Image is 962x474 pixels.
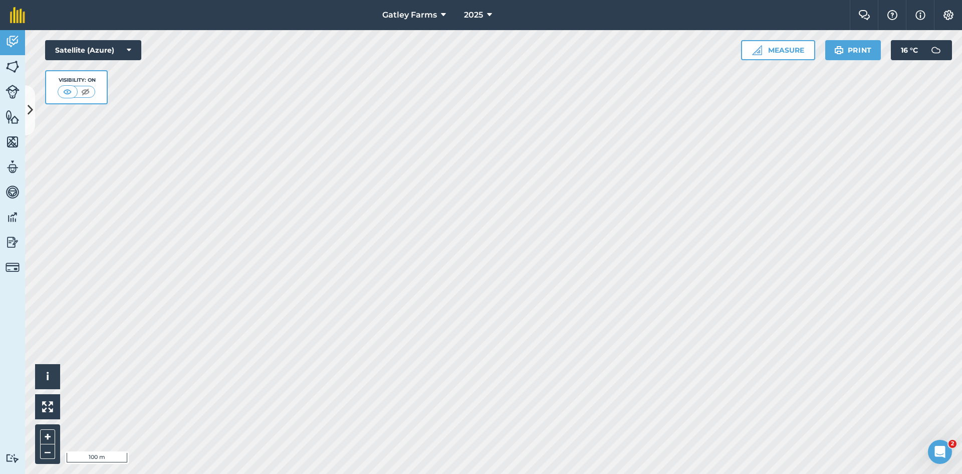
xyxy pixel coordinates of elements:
span: i [46,370,49,383]
button: + [40,429,55,444]
img: svg+xml;base64,PHN2ZyB4bWxucz0iaHR0cDovL3d3dy53My5vcmcvMjAwMC9zdmciIHdpZHRoPSIxNyIgaGVpZ2h0PSIxNy... [915,9,925,21]
img: Ruler icon [752,45,762,55]
img: svg+xml;base64,PHN2ZyB4bWxucz0iaHR0cDovL3d3dy53My5vcmcvMjAwMC9zdmciIHdpZHRoPSI1NiIgaGVpZ2h0PSI2MC... [6,134,20,149]
span: 2025 [464,9,483,21]
img: svg+xml;base64,PD94bWwgdmVyc2lvbj0iMS4wIiBlbmNvZGluZz0idXRmLTgiPz4KPCEtLSBHZW5lcmF0b3I6IEFkb2JlIE... [6,85,20,99]
span: 16 ° C [901,40,918,60]
img: svg+xml;base64,PD94bWwgdmVyc2lvbj0iMS4wIiBlbmNvZGluZz0idXRmLTgiPz4KPCEtLSBHZW5lcmF0b3I6IEFkb2JlIE... [6,160,20,175]
img: fieldmargin Logo [10,7,25,23]
img: svg+xml;base64,PHN2ZyB4bWxucz0iaHR0cDovL3d3dy53My5vcmcvMjAwMC9zdmciIHdpZHRoPSI1NiIgaGVpZ2h0PSI2MC... [6,59,20,74]
span: Gatley Farms [382,9,437,21]
img: svg+xml;base64,PHN2ZyB4bWxucz0iaHR0cDovL3d3dy53My5vcmcvMjAwMC9zdmciIHdpZHRoPSIxOSIgaGVpZ2h0PSIyNC... [834,44,844,56]
img: svg+xml;base64,PHN2ZyB4bWxucz0iaHR0cDovL3d3dy53My5vcmcvMjAwMC9zdmciIHdpZHRoPSI1MCIgaGVpZ2h0PSI0MC... [79,87,92,97]
button: Print [825,40,881,60]
img: svg+xml;base64,PD94bWwgdmVyc2lvbj0iMS4wIiBlbmNvZGluZz0idXRmLTgiPz4KPCEtLSBHZW5lcmF0b3I6IEFkb2JlIE... [6,185,20,200]
img: svg+xml;base64,PD94bWwgdmVyc2lvbj0iMS4wIiBlbmNvZGluZz0idXRmLTgiPz4KPCEtLSBHZW5lcmF0b3I6IEFkb2JlIE... [6,34,20,49]
img: A cog icon [942,10,954,20]
button: 16 °C [891,40,952,60]
button: – [40,444,55,459]
button: Satellite (Azure) [45,40,141,60]
img: A question mark icon [886,10,898,20]
img: svg+xml;base64,PD94bWwgdmVyc2lvbj0iMS4wIiBlbmNvZGluZz0idXRmLTgiPz4KPCEtLSBHZW5lcmF0b3I6IEFkb2JlIE... [6,235,20,250]
button: Measure [741,40,815,60]
img: svg+xml;base64,PHN2ZyB4bWxucz0iaHR0cDovL3d3dy53My5vcmcvMjAwMC9zdmciIHdpZHRoPSI1NiIgaGVpZ2h0PSI2MC... [6,109,20,124]
iframe: Intercom live chat [928,440,952,464]
img: svg+xml;base64,PD94bWwgdmVyc2lvbj0iMS4wIiBlbmNvZGluZz0idXRmLTgiPz4KPCEtLSBHZW5lcmF0b3I6IEFkb2JlIE... [926,40,946,60]
img: Two speech bubbles overlapping with the left bubble in the forefront [858,10,870,20]
span: 2 [948,440,956,448]
img: svg+xml;base64,PD94bWwgdmVyc2lvbj0iMS4wIiBlbmNvZGluZz0idXRmLTgiPz4KPCEtLSBHZW5lcmF0b3I6IEFkb2JlIE... [6,453,20,463]
img: svg+xml;base64,PD94bWwgdmVyc2lvbj0iMS4wIiBlbmNvZGluZz0idXRmLTgiPz4KPCEtLSBHZW5lcmF0b3I6IEFkb2JlIE... [6,260,20,274]
div: Visibility: On [58,76,96,84]
img: svg+xml;base64,PD94bWwgdmVyc2lvbj0iMS4wIiBlbmNvZGluZz0idXRmLTgiPz4KPCEtLSBHZW5lcmF0b3I6IEFkb2JlIE... [6,210,20,225]
img: svg+xml;base64,PHN2ZyB4bWxucz0iaHR0cDovL3d3dy53My5vcmcvMjAwMC9zdmciIHdpZHRoPSI1MCIgaGVpZ2h0PSI0MC... [61,87,74,97]
img: Four arrows, one pointing top left, one top right, one bottom right and the last bottom left [42,401,53,412]
button: i [35,364,60,389]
